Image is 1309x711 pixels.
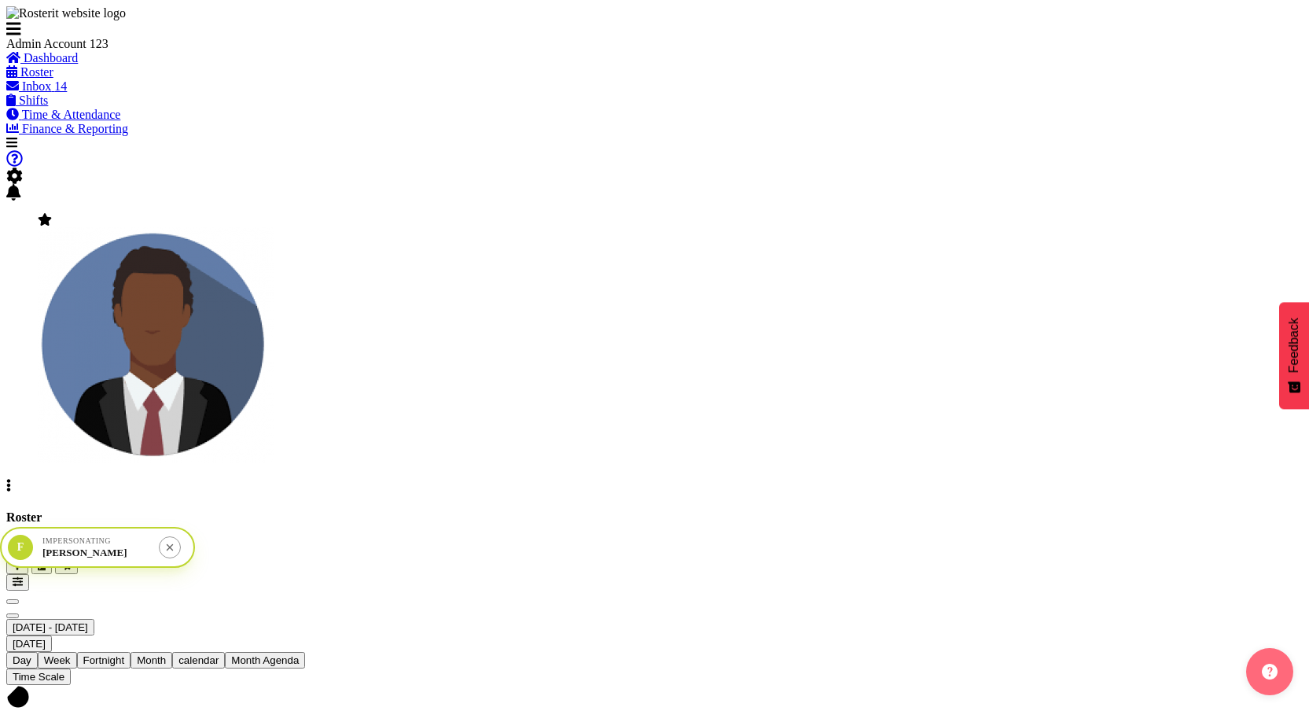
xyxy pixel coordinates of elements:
span: Finance & Reporting [22,122,128,135]
span: Month [137,654,166,666]
span: Shifts [19,94,48,107]
a: Finance & Reporting [6,122,128,135]
h4: Roster [6,510,1303,525]
button: Previous [6,599,19,604]
a: Time & Attendance [6,108,120,121]
button: Today [6,635,52,652]
span: Week [44,654,71,666]
button: Timeline Month [131,652,172,669]
button: September 2025 [6,619,94,635]
button: Feedback - Show survey [1279,302,1309,409]
span: Day [13,654,31,666]
span: 14 [54,79,67,93]
div: next period [6,605,1303,619]
span: calendar [178,654,219,666]
div: Admin Account 123 [6,37,242,51]
span: Roster [20,65,53,79]
button: Month [172,652,225,669]
button: Month Agenda [225,652,305,669]
span: Inbox [22,79,51,93]
span: Time & Attendance [22,108,121,121]
span: [DATE] [13,638,46,650]
button: Timeline Day [6,652,38,669]
a: Dashboard [6,51,78,64]
span: [DATE] - [DATE] [13,621,88,633]
button: Next [6,613,19,618]
span: Time Scale [13,671,64,683]
img: Rosterit website logo [6,6,126,20]
a: Inbox 14 [6,79,67,93]
img: black-ianbbb17ca7de4945c725cbf0de5c0c82ee.png [38,227,274,463]
button: Stop impersonation [159,536,181,558]
img: help-xxl-2.png [1262,664,1278,680]
div: previous period [6,591,1303,605]
a: Roster [6,65,53,79]
button: Fortnight [77,652,131,669]
span: Feedback [1287,318,1301,373]
span: Dashboard [24,51,78,64]
a: Shifts [6,94,48,107]
button: Filter Shifts [6,574,29,591]
button: Time Scale [6,669,71,685]
span: Fortnight [83,654,125,666]
button: Timeline Week [38,652,77,669]
div: September 08 - 14, 2025 [6,619,1303,635]
span: Month Agenda [231,654,299,666]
